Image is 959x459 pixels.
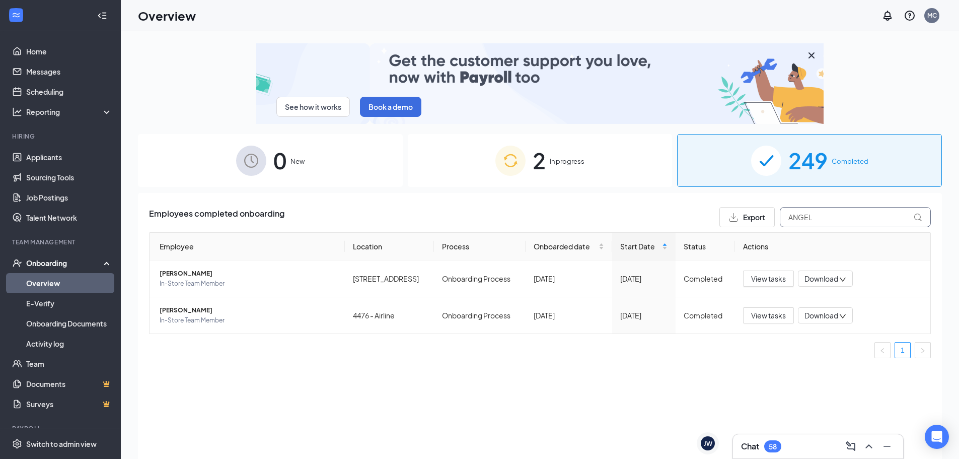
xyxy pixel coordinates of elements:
td: [STREET_ADDRESS] [345,260,434,297]
span: In-Store Team Member [160,315,337,325]
div: JW [704,439,712,448]
a: Scheduling [26,82,112,102]
li: 1 [895,342,911,358]
a: Messages [26,61,112,82]
div: Open Intercom Messenger [925,425,949,449]
div: Completed [684,273,727,284]
span: Completed [832,156,868,166]
span: Export [743,214,765,221]
span: Download [804,274,838,284]
input: Search by Name, Job Posting, or Process [780,207,931,227]
div: [DATE] [620,310,668,321]
a: Applicants [26,147,112,167]
svg: Notifications [881,10,894,22]
svg: Cross [805,49,818,61]
a: Sourcing Tools [26,167,112,187]
span: Start Date [620,241,660,252]
td: Onboarding Process [434,260,526,297]
button: See how it works [276,97,350,117]
a: Onboarding Documents [26,313,112,334]
td: Onboarding Process [434,297,526,334]
button: Export [719,207,775,227]
button: View tasks [743,307,794,323]
svg: Analysis [12,107,22,117]
button: Book a demo [360,97,421,117]
th: Actions [735,233,930,260]
div: Completed [684,310,727,321]
span: 249 [788,143,828,178]
svg: WorkstreamLogo [11,10,21,20]
svg: ComposeMessage [845,440,857,452]
th: Location [345,233,434,260]
span: View tasks [751,310,786,321]
div: [DATE] [534,273,604,284]
img: payroll-small.gif [256,43,824,124]
td: 4476 - Airline [345,297,434,334]
a: E-Verify [26,293,112,313]
div: [DATE] [534,310,604,321]
button: right [915,342,931,358]
span: Onboarded date [534,241,597,252]
span: right [920,348,926,354]
th: Status [676,233,735,260]
h3: Chat [741,441,759,452]
div: Team Management [12,238,110,246]
div: 58 [769,442,777,451]
span: [PERSON_NAME] [160,269,337,279]
a: Overview [26,273,112,293]
span: In progress [550,156,584,166]
span: View tasks [751,273,786,284]
span: Employees completed onboarding [149,207,284,227]
div: Hiring [12,132,110,141]
div: Switch to admin view [26,439,97,449]
span: 2 [533,143,546,178]
li: Previous Page [874,342,891,358]
span: left [879,348,886,354]
button: ComposeMessage [843,438,859,454]
button: left [874,342,891,358]
a: Talent Network [26,208,112,228]
button: ChevronUp [861,438,877,454]
div: Reporting [26,107,113,117]
button: View tasks [743,271,794,287]
li: Next Page [915,342,931,358]
div: MC [927,11,937,20]
a: 1 [895,343,910,358]
span: Download [804,310,838,321]
a: Job Postings [26,187,112,208]
svg: Settings [12,439,22,449]
a: Activity log [26,334,112,354]
span: [PERSON_NAME] [160,305,337,315]
span: down [839,276,846,283]
svg: QuestionInfo [904,10,916,22]
span: down [839,313,846,320]
svg: UserCheck [12,258,22,268]
svg: ChevronUp [863,440,875,452]
div: Payroll [12,424,110,433]
h1: Overview [138,7,196,24]
a: Team [26,354,112,374]
button: Minimize [879,438,895,454]
th: Process [434,233,526,260]
div: [DATE] [620,273,668,284]
a: SurveysCrown [26,394,112,414]
span: 0 [273,143,286,178]
div: Onboarding [26,258,104,268]
span: New [290,156,305,166]
svg: Collapse [97,11,107,21]
th: Onboarded date [526,233,612,260]
a: DocumentsCrown [26,374,112,394]
a: Home [26,41,112,61]
svg: Minimize [881,440,893,452]
span: In-Store Team Member [160,279,337,289]
th: Employee [150,233,345,260]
